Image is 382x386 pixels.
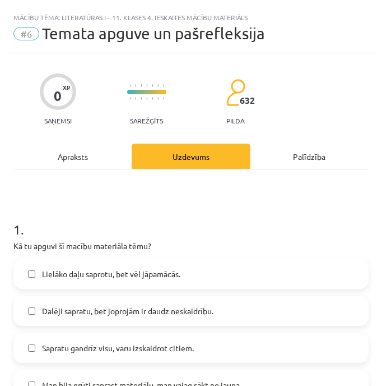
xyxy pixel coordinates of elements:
[132,144,250,169] div: Uzdevums
[226,79,245,107] img: students-c634bb4e5e11cddfef0936a35e636f08e4e9abd3cc4e673bd6f9a4125e45ecb1.svg
[28,307,35,315] input: Dalēji sapratu, bet joprojām ir daudz neskaidrību.
[157,97,159,100] img: icon-short-line-57e1e144782c952c97e751825c79c345078a6d821885a25fce030b3d8c18986b.svg
[13,13,369,21] div: Mācību tēma: Literatūras i - 11. klases 4. ieskaites mācību materiāls
[135,84,136,87] img: icon-short-line-57e1e144782c952c97e751825c79c345078a6d821885a25fce030b3d8c18986b.svg
[129,84,131,87] img: icon-short-line-57e1e144782c952c97e751825c79c345078a6d821885a25fce030b3d8c18986b.svg
[240,95,255,105] span: 632
[129,97,131,100] img: icon-short-line-57e1e144782c952c97e751825c79c345078a6d821885a25fce030b3d8c18986b.svg
[42,24,265,43] span: Temata apguve un pašrefleksija
[63,84,70,90] span: XP
[42,268,180,280] span: Lielāko daļu saprotu, bet vēl jāpamācās.
[226,117,244,125] p: pilda
[42,305,213,317] span: Dalēji sapratu, bet joprojām ir daudz neskaidrību.
[40,117,76,125] p: Saņemsi
[141,97,142,100] img: icon-short-line-57e1e144782c952c97e751825c79c345078a6d821885a25fce030b3d8c18986b.svg
[135,97,136,100] img: icon-short-line-57e1e144782c952c97e751825c79c345078a6d821885a25fce030b3d8c18986b.svg
[130,117,163,125] p: Sarežģīts
[13,240,369,252] p: Kā tu apguvi šī macību materiāla tēmu?
[141,84,142,87] img: icon-short-line-57e1e144782c952c97e751825c79c345078a6d821885a25fce030b3d8c18986b.svg
[13,27,39,40] span: #6
[152,84,153,87] img: icon-short-line-57e1e144782c952c97e751825c79c345078a6d821885a25fce030b3d8c18986b.svg
[28,270,35,278] input: Lielāko daļu saprotu, bet vēl jāpamācās.
[13,144,132,169] div: Apraksts
[163,84,164,87] img: icon-short-line-57e1e144782c952c97e751825c79c345078a6d821885a25fce030b3d8c18986b.svg
[250,144,369,169] div: Palīdzība
[163,97,164,100] img: icon-short-line-57e1e144782c952c97e751825c79c345078a6d821885a25fce030b3d8c18986b.svg
[42,342,194,354] span: Sapratu gandrīz visu, varu izskaidrot citiem.
[157,84,159,87] img: icon-short-line-57e1e144782c952c97e751825c79c345078a6d821885a25fce030b3d8c18986b.svg
[54,88,62,104] div: 0
[28,344,35,352] input: Sapratu gandrīz visu, varu izskaidrot citiem.
[146,97,147,100] img: icon-short-line-57e1e144782c952c97e751825c79c345078a6d821885a25fce030b3d8c18986b.svg
[13,202,369,237] h1: 1 .
[152,97,153,100] img: icon-short-line-57e1e144782c952c97e751825c79c345078a6d821885a25fce030b3d8c18986b.svg
[146,84,147,87] img: icon-short-line-57e1e144782c952c97e751825c79c345078a6d821885a25fce030b3d8c18986b.svg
